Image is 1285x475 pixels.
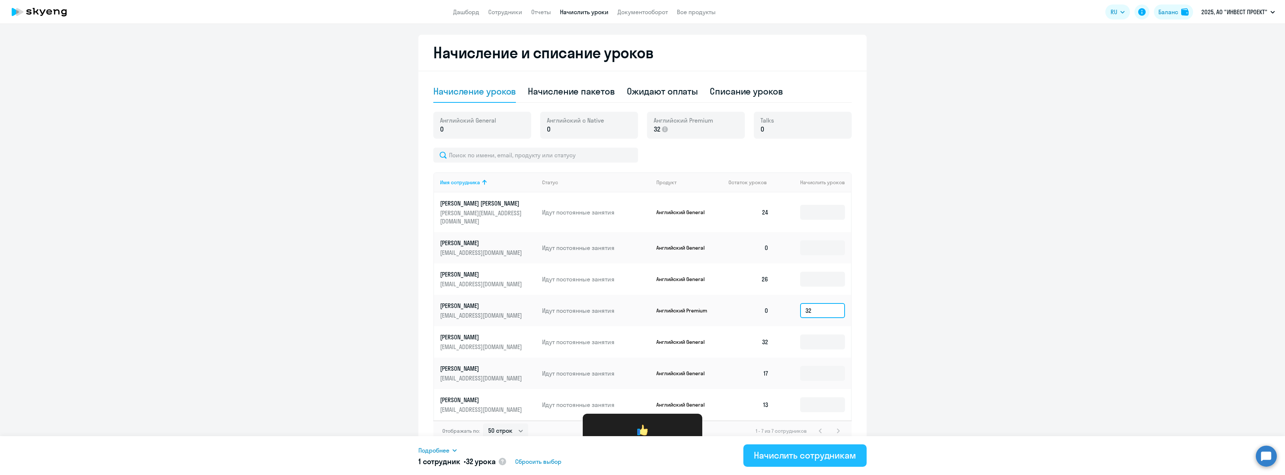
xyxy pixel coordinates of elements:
[754,449,856,461] div: Начислить сотрудникам
[1154,4,1193,19] button: Балансbalance
[440,199,524,207] p: [PERSON_NAME] [PERSON_NAME]
[440,311,524,320] p: [EMAIL_ADDRESS][DOMAIN_NAME]
[440,179,480,186] div: Имя сотрудника
[542,208,650,216] p: Идут постоянные занятия
[656,339,712,345] p: Английский General
[440,396,536,414] a: [PERSON_NAME][EMAIL_ADDRESS][DOMAIN_NAME]
[1111,7,1117,16] span: RU
[542,401,650,409] p: Идут постоянные занятия
[656,179,676,186] div: Продукт
[440,302,536,320] a: [PERSON_NAME][EMAIL_ADDRESS][DOMAIN_NAME]
[440,280,524,288] p: [EMAIL_ADDRESS][DOMAIN_NAME]
[440,302,524,310] p: [PERSON_NAME]
[722,358,775,389] td: 17
[677,8,716,16] a: Все продукты
[440,199,536,225] a: [PERSON_NAME] [PERSON_NAME][PERSON_NAME][EMAIL_ADDRESS][DOMAIN_NAME]
[547,116,604,124] span: Английский с Native
[656,401,712,408] p: Английский General
[440,364,536,382] a: [PERSON_NAME][EMAIL_ADDRESS][DOMAIN_NAME]
[440,396,524,404] p: [PERSON_NAME]
[1181,8,1189,16] img: balance
[418,446,449,455] span: Подробнее
[433,148,638,163] input: Поиск по имени, email, продукту или статусу
[440,343,524,351] p: [EMAIL_ADDRESS][DOMAIN_NAME]
[654,116,713,124] span: Английский Premium
[440,405,524,414] p: [EMAIL_ADDRESS][DOMAIN_NAME]
[656,244,712,251] p: Английский General
[761,116,774,124] span: Talks
[1158,7,1178,16] div: Баланс
[560,8,609,16] a: Начислить уроки
[728,179,767,186] span: Остаток уроков
[656,276,712,283] p: Английский General
[542,244,650,252] p: Идут постоянные занятия
[542,306,650,315] p: Идут постоянные занятия
[542,179,558,186] div: Статус
[515,457,561,466] span: Сбросить выбор
[722,263,775,295] td: 26
[440,364,524,373] p: [PERSON_NAME]
[728,179,775,186] div: Остаток уроков
[488,8,522,16] a: Сотрудники
[542,179,650,186] div: Статус
[440,374,524,382] p: [EMAIL_ADDRESS][DOMAIN_NAME]
[433,85,516,97] div: Начисление уроков
[531,8,551,16] a: Отчеты
[542,338,650,346] p: Идут постоянные занятия
[617,8,668,16] a: Документооборот
[1105,4,1130,19] button: RU
[440,239,524,247] p: [PERSON_NAME]
[440,333,536,351] a: [PERSON_NAME][EMAIL_ADDRESS][DOMAIN_NAME]
[440,249,524,257] p: [EMAIL_ADDRESS][DOMAIN_NAME]
[440,209,524,225] p: [PERSON_NAME][EMAIL_ADDRESS][DOMAIN_NAME]
[440,179,536,186] div: Имя сотрудника
[722,232,775,263] td: 0
[722,295,775,326] td: 0
[453,8,479,16] a: Дашборд
[440,124,444,134] span: 0
[654,124,660,134] span: 32
[1198,3,1279,21] button: 2025, АО "ИНВЕСТ ПРОЕКТ"
[656,179,723,186] div: Продукт
[743,444,867,467] button: Начислить сотрудникам
[761,124,764,134] span: 0
[627,85,698,97] div: Ожидают оплаты
[440,116,496,124] span: Английский General
[440,270,524,278] p: [PERSON_NAME]
[722,389,775,420] td: 13
[418,456,496,467] h5: 1 сотрудник •
[442,428,480,434] span: Отображать по:
[547,124,551,134] span: 0
[440,239,536,257] a: [PERSON_NAME][EMAIL_ADDRESS][DOMAIN_NAME]
[528,85,614,97] div: Начисление пакетов
[756,428,807,434] span: 1 - 7 из 7 сотрудников
[710,85,783,97] div: Списание уроков
[656,209,712,216] p: Английский General
[775,172,851,192] th: Начислить уроков
[440,333,524,341] p: [PERSON_NAME]
[466,457,496,466] span: 32 урока
[542,275,650,283] p: Идут постоянные занятия
[1201,7,1267,16] p: 2025, АО "ИНВЕСТ ПРОЕКТ"
[656,307,712,314] p: Английский Premium
[542,369,650,377] p: Идут постоянные занятия
[656,370,712,377] p: Английский General
[433,44,852,62] h2: Начисление и списание уроков
[635,423,650,438] img: ok
[722,192,775,232] td: 24
[440,270,536,288] a: [PERSON_NAME][EMAIL_ADDRESS][DOMAIN_NAME]
[722,326,775,358] td: 32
